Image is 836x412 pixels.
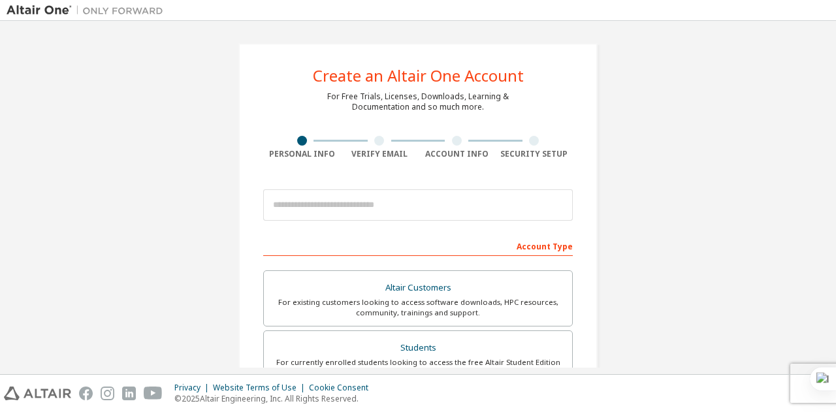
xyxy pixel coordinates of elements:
[341,149,419,159] div: Verify Email
[272,279,564,297] div: Altair Customers
[7,4,170,17] img: Altair One
[272,297,564,318] div: For existing customers looking to access software downloads, HPC resources, community, trainings ...
[213,383,309,393] div: Website Terms of Use
[313,68,524,84] div: Create an Altair One Account
[272,357,564,378] div: For currently enrolled students looking to access the free Altair Student Edition bundle and all ...
[263,235,573,256] div: Account Type
[327,91,509,112] div: For Free Trials, Licenses, Downloads, Learning & Documentation and so much more.
[309,383,376,393] div: Cookie Consent
[496,149,573,159] div: Security Setup
[174,383,213,393] div: Privacy
[144,387,163,400] img: youtube.svg
[79,387,93,400] img: facebook.svg
[272,339,564,357] div: Students
[174,393,376,404] p: © 2025 Altair Engineering, Inc. All Rights Reserved.
[4,387,71,400] img: altair_logo.svg
[101,387,114,400] img: instagram.svg
[263,149,341,159] div: Personal Info
[122,387,136,400] img: linkedin.svg
[418,149,496,159] div: Account Info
